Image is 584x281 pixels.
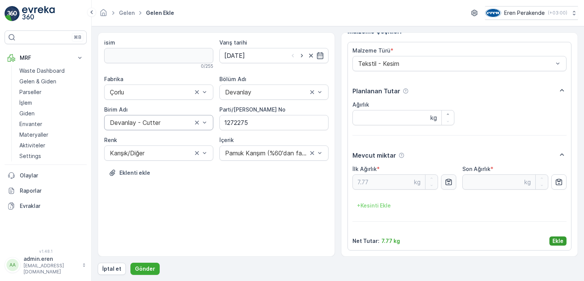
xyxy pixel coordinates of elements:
[219,106,286,113] label: Parti/[PERSON_NAME] No
[5,198,87,214] a: Evraklar
[357,202,391,209] p: + Kesinti Ekle
[74,34,81,40] p: ⌘B
[16,151,87,161] a: Settings
[104,76,123,82] label: Fabrika
[104,137,117,143] label: Renk
[201,63,213,69] p: 0 / 255
[462,166,490,172] label: Son Ağırlık
[119,10,135,16] a: Gelen
[485,6,578,20] button: Eren Perakende(+03:00)
[20,172,84,179] p: Olaylar
[19,142,45,149] p: Aktiviteler
[130,263,160,275] button: Gönder
[5,168,87,183] a: Olaylar
[381,237,400,245] p: 7.77 kg
[20,54,71,62] p: MRF
[219,39,247,46] label: Varış tarihi
[99,11,108,18] a: Ana Sayfa
[19,99,32,107] p: İşlem
[6,259,19,271] div: AA
[548,10,567,16] p: ( +03:00 )
[19,78,56,85] p: Gelen & Giden
[19,152,41,160] p: Settings
[24,263,78,275] p: [EMAIL_ADDRESS][DOMAIN_NAME]
[352,200,395,212] button: +Kesinti Ekle
[19,88,41,96] p: Parseller
[104,106,128,113] label: Birim Adı
[352,237,379,245] p: Net Tutar :
[5,249,87,254] span: v 1.48.1
[549,236,567,246] button: Ekle
[19,67,65,75] p: Waste Dashboard
[20,202,84,210] p: Evraklar
[352,86,400,96] p: Planlanan Tutar
[98,263,126,275] button: İptal et
[352,151,396,160] p: Mevcut miktar
[102,265,121,273] p: İptal et
[104,39,115,46] label: isim
[135,265,155,273] p: Gönder
[16,87,87,97] a: Parseller
[16,108,87,119] a: Giden
[552,237,563,245] p: Ekle
[430,113,437,122] p: kg
[5,6,20,21] img: logo
[398,152,405,158] div: Yardım Araç İkonu
[414,177,421,187] p: kg
[16,97,87,108] a: İşlem
[19,120,42,128] p: Envanter
[19,131,48,139] p: Materyaller
[24,255,78,263] p: admin.eren
[144,9,176,17] span: Gelen ekle
[403,88,409,94] div: Yardım Araç İkonu
[485,9,501,17] img: image_16_2KwAvdm.png
[104,167,155,179] button: Dosya Yükle
[5,255,87,275] button: AAadmin.eren[EMAIL_ADDRESS][DOMAIN_NAME]
[16,76,87,87] a: Gelen & Giden
[219,48,328,63] input: dd/mm/yyyy
[219,76,246,82] label: Bölüm Adı
[16,129,87,140] a: Materyaller
[16,65,87,76] a: Waste Dashboard
[20,187,84,195] p: Raporlar
[524,177,531,187] p: kg
[352,47,390,54] label: Malzeme Türü
[22,6,55,21] img: logo_light-DOdMpM7g.png
[352,101,369,108] label: Ağırlık
[119,169,150,177] p: Eklenti ekle
[5,183,87,198] a: Raporlar
[19,110,35,117] p: Giden
[16,119,87,129] a: Envanter
[5,50,87,65] button: MRF
[219,137,234,143] label: İçerik
[352,166,377,172] label: İlk Ağırlık
[16,140,87,151] a: Aktiviteler
[504,9,545,17] p: Eren Perakende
